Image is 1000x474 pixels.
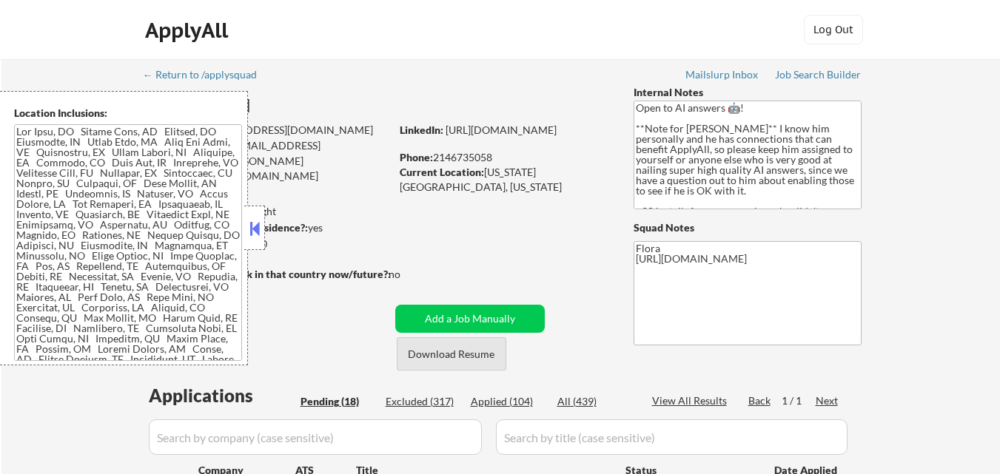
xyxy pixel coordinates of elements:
[775,69,862,84] a: Job Search Builder
[149,387,295,404] div: Applications
[143,70,271,80] div: ← Return to /applysquad
[144,204,390,219] div: 97 sent / 220 bought
[400,150,609,165] div: 2146735058
[816,393,839,408] div: Next
[446,123,557,136] a: [URL][DOMAIN_NAME]
[397,337,506,370] button: Download Resume
[145,123,390,138] div: [EMAIL_ADDRESS][DOMAIN_NAME]
[149,419,482,455] input: Search by company (case sensitive)
[400,165,609,194] div: [US_STATE][GEOGRAPHIC_DATA], [US_STATE]
[685,69,759,84] a: Mailslurp Inbox
[144,268,391,280] strong: Will need Visa to work in that country now/future?:
[145,138,390,167] div: [EMAIL_ADDRESS][DOMAIN_NAME]
[389,267,431,282] div: no
[143,69,271,84] a: ← Return to /applysquad
[145,18,232,43] div: ApplyAll
[775,70,862,80] div: Job Search Builder
[144,154,390,183] div: [PERSON_NAME][EMAIL_ADDRESS][DOMAIN_NAME]
[782,393,816,408] div: 1 / 1
[652,393,731,408] div: View All Results
[634,85,862,100] div: Internal Notes
[557,394,631,409] div: All (439)
[748,393,772,408] div: Back
[144,237,390,251] div: $210,000
[144,96,449,115] div: [PERSON_NAME]
[395,305,545,333] button: Add a Job Manually
[301,394,375,409] div: Pending (18)
[400,151,433,163] strong: Phone:
[804,15,863,44] button: Log Out
[400,166,484,178] strong: Current Location:
[634,220,862,235] div: Squad Notes
[496,419,848,455] input: Search by title (case sensitive)
[386,394,460,409] div: Excluded (317)
[685,70,759,80] div: Mailslurp Inbox
[471,394,545,409] div: Applied (104)
[14,106,242,121] div: Location Inclusions:
[400,123,443,136] strong: LinkedIn:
